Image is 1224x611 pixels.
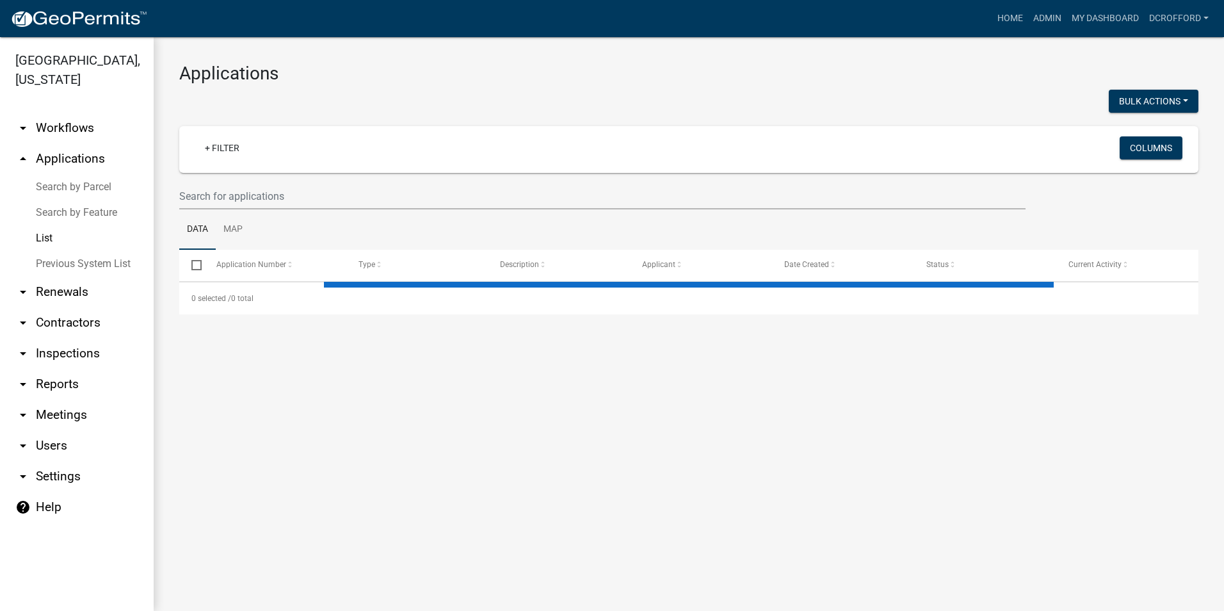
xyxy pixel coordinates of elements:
[179,63,1198,85] h3: Applications
[15,315,31,330] i: arrow_drop_down
[216,260,286,269] span: Application Number
[179,282,1198,314] div: 0 total
[15,407,31,423] i: arrow_drop_down
[1067,6,1144,31] a: My Dashboard
[15,500,31,515] i: help
[914,250,1056,281] datatable-header-cell: Status
[784,260,829,269] span: Date Created
[1056,250,1198,281] datatable-header-cell: Current Activity
[358,260,375,269] span: Type
[15,346,31,361] i: arrow_drop_down
[488,250,630,281] datatable-header-cell: Description
[195,136,250,159] a: + Filter
[1109,90,1198,113] button: Bulk Actions
[15,284,31,300] i: arrow_drop_down
[204,250,346,281] datatable-header-cell: Application Number
[926,260,949,269] span: Status
[216,209,250,250] a: Map
[1144,6,1214,31] a: dcrofford
[772,250,914,281] datatable-header-cell: Date Created
[179,183,1026,209] input: Search for applications
[642,260,675,269] span: Applicant
[1028,6,1067,31] a: Admin
[500,260,539,269] span: Description
[346,250,488,281] datatable-header-cell: Type
[1068,260,1122,269] span: Current Activity
[191,294,231,303] span: 0 selected /
[992,6,1028,31] a: Home
[179,209,216,250] a: Data
[1120,136,1182,159] button: Columns
[15,120,31,136] i: arrow_drop_down
[15,469,31,484] i: arrow_drop_down
[630,250,772,281] datatable-header-cell: Applicant
[15,151,31,167] i: arrow_drop_up
[15,377,31,392] i: arrow_drop_down
[15,438,31,453] i: arrow_drop_down
[179,250,204,281] datatable-header-cell: Select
